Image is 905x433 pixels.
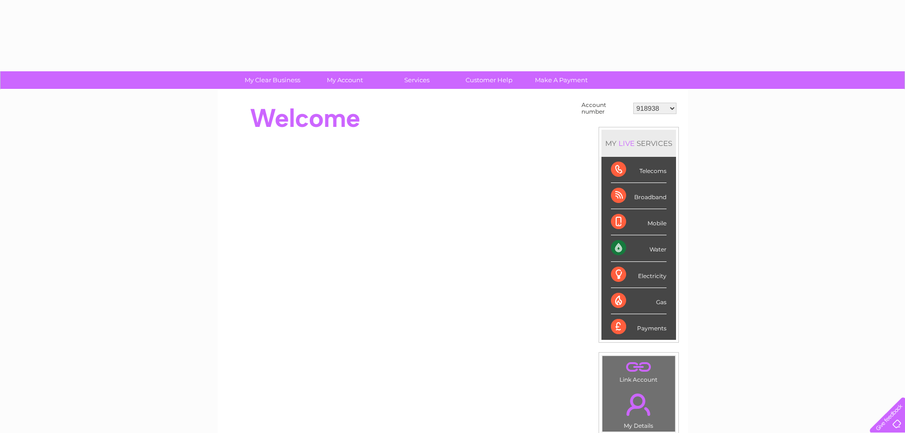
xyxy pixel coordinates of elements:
a: Customer Help [450,71,528,89]
a: Make A Payment [522,71,600,89]
a: My Account [305,71,384,89]
div: Gas [611,288,667,314]
td: Account number [579,99,631,117]
a: . [605,388,673,421]
div: Mobile [611,209,667,235]
a: . [605,358,673,375]
div: Payments [611,314,667,340]
td: Link Account [602,356,676,385]
div: Telecoms [611,157,667,183]
div: Broadband [611,183,667,209]
div: LIVE [617,139,637,148]
a: Services [378,71,456,89]
div: Electricity [611,262,667,288]
div: Water [611,235,667,261]
td: My Details [602,385,676,432]
a: My Clear Business [233,71,312,89]
div: MY SERVICES [601,130,676,157]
